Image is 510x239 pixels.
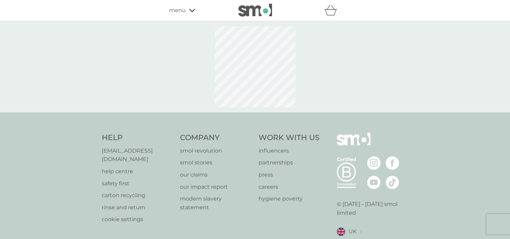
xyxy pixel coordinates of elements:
h4: Help [102,133,174,143]
a: smol revolution [180,147,252,155]
a: safety first [102,179,174,188]
a: hygiene poverty [259,194,320,203]
a: [EMAIL_ADDRESS][DOMAIN_NAME] [102,147,174,164]
img: select a new location [360,230,362,234]
p: © [DATE] - [DATE] smol limited [337,200,409,217]
img: UK flag [337,228,345,236]
img: smol [337,133,370,156]
a: our claims [180,170,252,179]
a: rinse and return [102,203,174,212]
span: UK [349,227,357,236]
a: press [259,170,320,179]
a: cookie settings [102,215,174,224]
div: basket [324,4,341,17]
span: menu [169,6,186,15]
img: visit the smol Tiktok page [386,176,399,189]
img: visit the smol Facebook page [386,156,399,170]
a: influencers [259,147,320,155]
h4: Company [180,133,252,143]
img: smol [238,4,272,17]
a: our impact report [180,183,252,191]
img: visit the smol Youtube page [367,176,381,189]
h4: Work With Us [259,133,320,143]
a: careers [259,183,320,191]
img: visit the smol Instagram page [367,156,381,170]
a: help centre [102,167,174,176]
a: smol stories [180,158,252,167]
a: modern slavery statement [180,194,252,212]
a: carton recycling [102,191,174,200]
a: partnerships [259,158,320,167]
